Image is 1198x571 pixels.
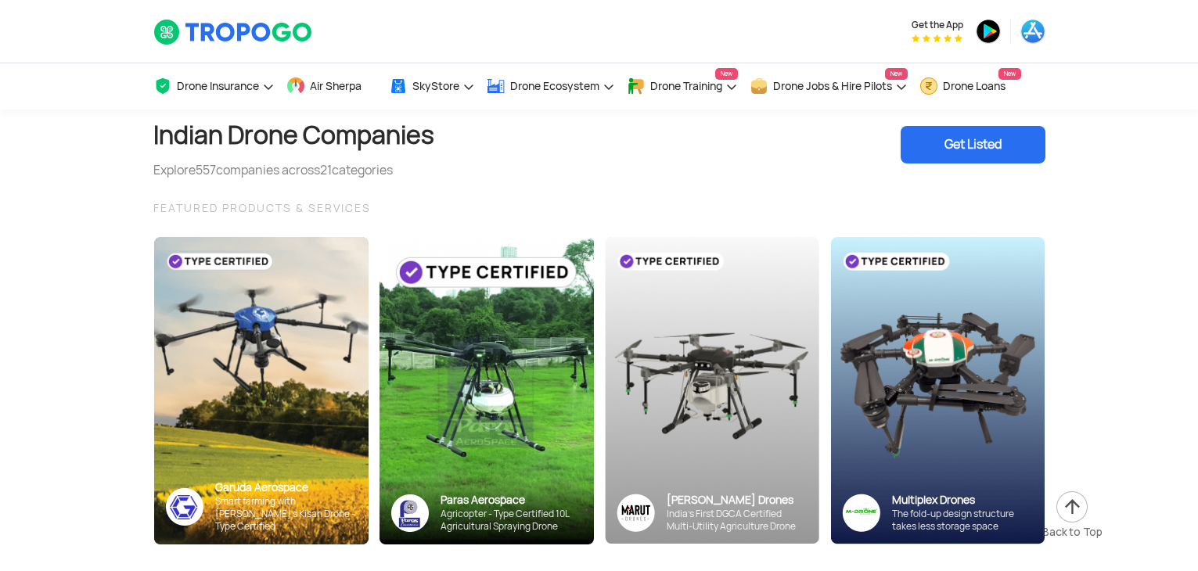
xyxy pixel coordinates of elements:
a: Drone LoansNew [919,63,1021,110]
img: ic_appstore.png [1020,19,1045,44]
div: FEATURED PRODUCTS & SERVICES [153,199,1045,217]
img: bg_marut_sky.png [605,237,819,544]
a: Drone Jobs & Hire PilotsNew [750,63,908,110]
a: Air Sherpa [286,63,377,110]
div: Multiplex Drones [892,493,1033,508]
img: ic_multiplex_sky.png [842,494,880,532]
a: Drone TrainingNew [627,63,738,110]
span: Drone Training [650,80,722,92]
div: The fold-up design structure takes less storage space [892,508,1033,533]
img: Group%2036313.png [617,494,655,532]
span: 557 [196,162,216,178]
a: Drone Ecosystem [487,63,615,110]
div: Explore companies across categories [153,161,434,180]
div: [PERSON_NAME] Drones [667,493,808,508]
img: bg_multiplex_sky.png [830,237,1045,544]
span: SkyStore [412,80,459,92]
img: ic_playstore.png [976,19,1001,44]
span: Drone Loans [943,80,1006,92]
a: SkyStore [389,63,475,110]
span: Drone Insurance [177,80,259,92]
img: App Raking [912,34,962,42]
div: India’s First DGCA Certified Multi-Utility Agriculture Drone [667,508,808,533]
span: Air Sherpa [310,80,362,92]
div: Garuda Aerospace [215,480,357,495]
img: bg_garuda_sky.png [154,237,369,544]
span: New [715,68,738,80]
span: Drone Jobs & Hire Pilots [773,80,892,92]
img: ic_garuda_sky.png [166,488,203,526]
a: Drone Insurance [153,63,275,110]
img: paras-logo-banner.png [391,494,429,532]
img: paras-card.png [380,237,594,544]
div: Agricopter - Type Certified 10L Agricultural Spraying Drone [441,508,582,533]
h1: Indian Drone Companies [153,110,434,161]
div: Get Listed [901,126,1045,163]
span: Get the App [912,19,963,31]
div: Smart farming with [PERSON_NAME]’s Kisan Drone - Type Certified [215,495,357,533]
div: Paras Aerospace [441,493,582,508]
span: New [998,68,1021,80]
span: 21 [320,162,332,178]
span: New [885,68,908,80]
span: Drone Ecosystem [510,80,599,92]
img: TropoGo Logo [153,19,314,45]
div: Back to Top [1042,524,1103,540]
img: ic_arrow-up.png [1055,490,1089,524]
